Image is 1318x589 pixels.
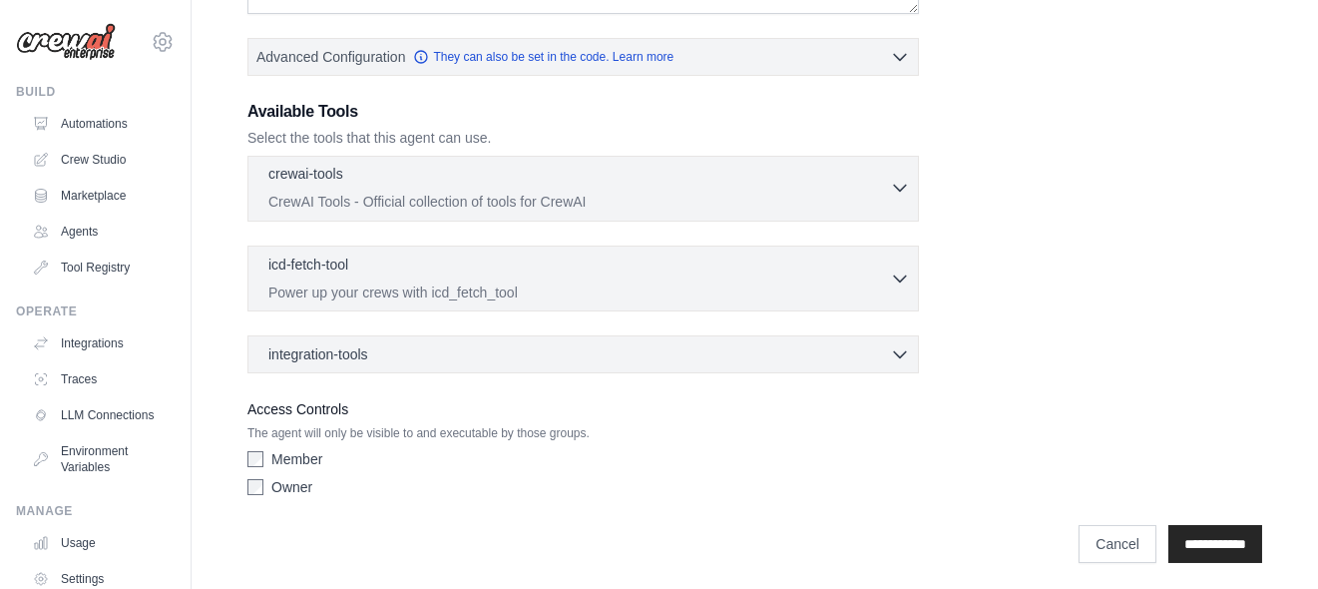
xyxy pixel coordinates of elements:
a: Agents [24,216,175,248]
a: Marketplace [24,180,175,212]
a: Tool Registry [24,252,175,284]
div: Manage [16,503,175,519]
a: Traces [24,363,175,395]
p: icd-fetch-tool [268,255,348,275]
p: crewai-tools [268,164,343,184]
p: CrewAI Tools - Official collection of tools for CrewAI [268,192,890,212]
h3: Available Tools [247,100,919,124]
a: LLM Connections [24,399,175,431]
a: Usage [24,527,175,559]
span: Advanced Configuration [256,47,405,67]
span: integration-tools [268,344,368,364]
button: integration-tools [256,344,910,364]
p: The agent will only be visible to and executable by those groups. [247,425,919,441]
div: Operate [16,303,175,319]
a: Crew Studio [24,144,175,176]
label: Access Controls [247,397,919,421]
img: Logo [16,23,116,61]
a: Automations [24,108,175,140]
button: crewai-tools CrewAI Tools - Official collection of tools for CrewAI [256,164,910,212]
button: Advanced Configuration They can also be set in the code. Learn more [248,39,918,75]
button: icd-fetch-tool Power up your crews with icd_fetch_tool [256,255,910,302]
a: Integrations [24,327,175,359]
div: Build [16,84,175,100]
a: Cancel [1079,525,1156,563]
a: They can also be set in the code. Learn more [413,49,673,65]
a: Environment Variables [24,435,175,483]
p: Power up your crews with icd_fetch_tool [268,283,890,302]
label: Owner [271,477,312,497]
label: Member [271,449,322,469]
p: Select the tools that this agent can use. [247,128,919,148]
